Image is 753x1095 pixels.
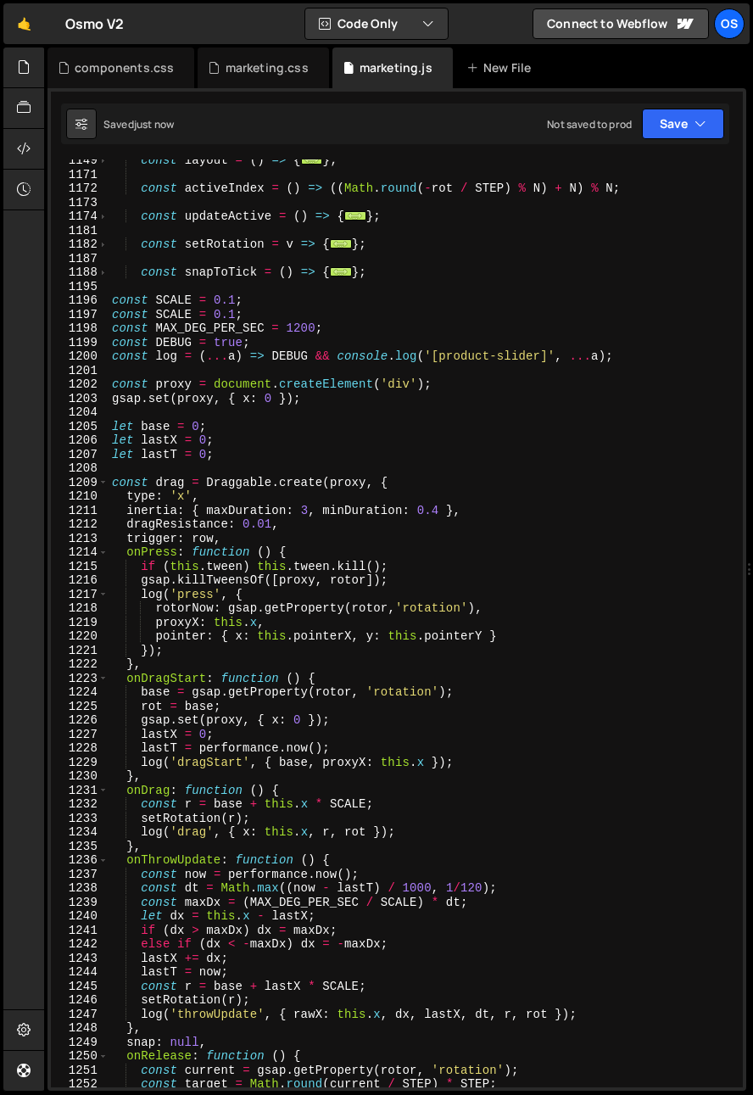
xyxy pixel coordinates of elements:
[714,8,745,39] a: Os
[51,392,109,406] div: 1203
[51,210,109,224] div: 1174
[51,321,109,336] div: 1198
[51,993,109,1008] div: 1246
[51,545,109,560] div: 1214
[51,336,109,350] div: 1199
[51,909,109,924] div: 1240
[51,1036,109,1050] div: 1249
[305,8,448,39] button: Code Only
[51,896,109,910] div: 1239
[226,59,309,76] div: marketing.css
[103,117,174,131] div: Saved
[51,769,109,784] div: 1230
[51,741,109,756] div: 1228
[51,825,109,840] div: 1234
[51,237,109,252] div: 1182
[51,853,109,868] div: 1236
[51,448,109,462] div: 1207
[3,3,45,44] a: 🤙
[51,280,109,294] div: 1195
[51,980,109,994] div: 1245
[51,293,109,308] div: 1196
[51,840,109,854] div: 1235
[51,308,109,322] div: 1197
[51,713,109,728] div: 1226
[301,155,323,165] span: ...
[51,601,109,616] div: 1218
[51,168,109,182] div: 1171
[51,1064,109,1078] div: 1251
[51,952,109,966] div: 1243
[466,59,538,76] div: New File
[51,377,109,392] div: 1202
[51,182,109,196] div: 1172
[51,685,109,700] div: 1224
[51,154,109,168] div: 1149
[51,644,109,658] div: 1221
[330,239,352,249] span: ...
[51,489,109,504] div: 1210
[533,8,709,39] a: Connect to Webflow
[51,252,109,266] div: 1187
[51,616,109,630] div: 1219
[51,812,109,826] div: 1233
[51,629,109,644] div: 1220
[51,433,109,448] div: 1206
[51,504,109,518] div: 1211
[51,728,109,742] div: 1227
[51,476,109,490] div: 1209
[51,1021,109,1036] div: 1248
[51,797,109,812] div: 1232
[134,117,174,131] div: just now
[51,657,109,672] div: 1222
[51,588,109,602] div: 1217
[51,517,109,532] div: 1212
[51,573,109,588] div: 1216
[65,14,124,34] div: Osmo V2
[51,405,109,420] div: 1204
[51,784,109,798] div: 1231
[75,59,174,76] div: components.css
[51,965,109,980] div: 1244
[642,109,724,139] button: Save
[51,868,109,882] div: 1237
[51,560,109,574] div: 1215
[51,224,109,238] div: 1181
[51,1077,109,1092] div: 1252
[51,1008,109,1022] div: 1247
[51,349,109,364] div: 1200
[51,924,109,938] div: 1241
[51,532,109,546] div: 1213
[51,700,109,714] div: 1225
[344,211,366,221] span: ...
[51,364,109,378] div: 1201
[51,672,109,686] div: 1223
[51,265,109,280] div: 1188
[51,1049,109,1064] div: 1250
[330,267,352,277] span: ...
[51,420,109,434] div: 1205
[51,461,109,476] div: 1208
[51,196,109,210] div: 1173
[360,59,432,76] div: marketing.js
[51,881,109,896] div: 1238
[547,117,632,131] div: Not saved to prod
[51,937,109,952] div: 1242
[51,756,109,770] div: 1229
